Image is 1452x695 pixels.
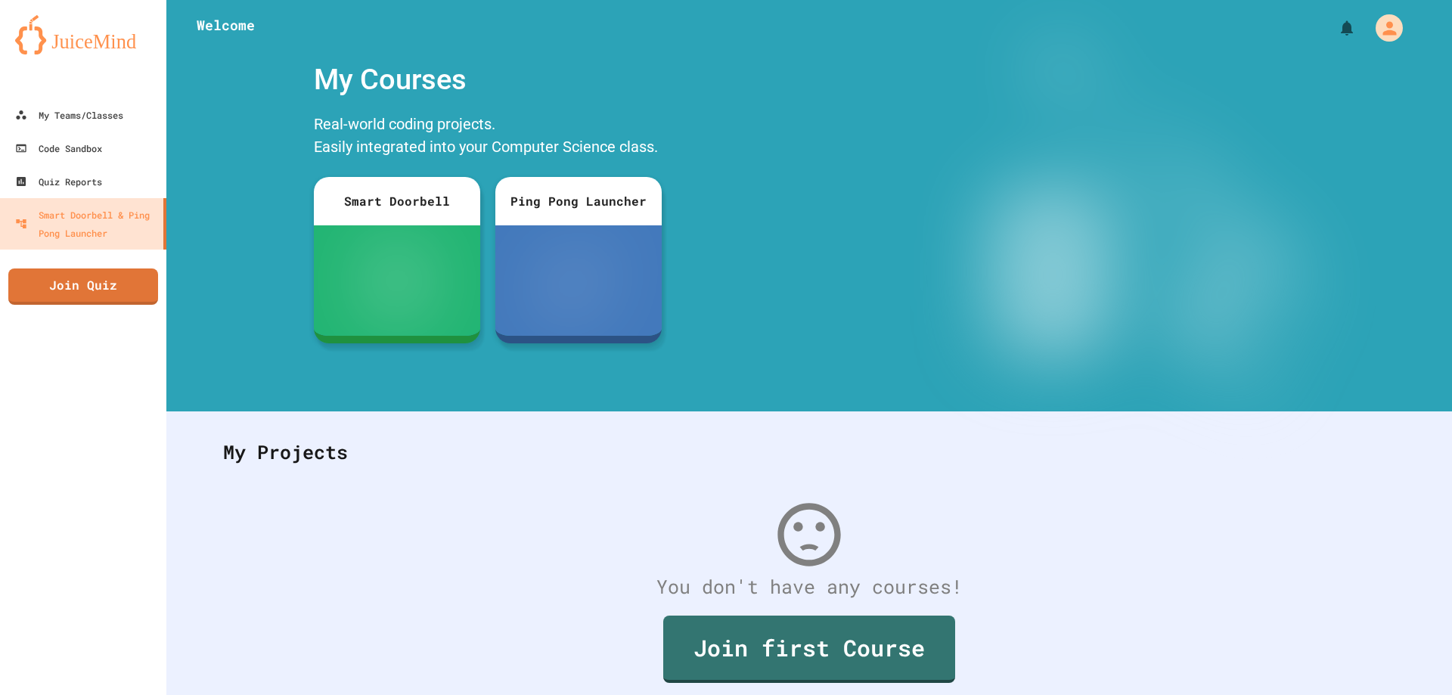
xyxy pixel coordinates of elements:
[15,106,123,124] div: My Teams/Classes
[15,139,102,157] div: Code Sandbox
[314,177,480,225] div: Smart Doorbell
[8,268,158,305] a: Join Quiz
[15,172,102,191] div: Quiz Reports
[1360,11,1407,45] div: My Account
[306,109,669,166] div: Real-world coding projects. Easily integrated into your Computer Science class.
[15,15,151,54] img: logo-orange.svg
[1310,15,1360,41] div: My Notifications
[306,51,669,109] div: My Courses
[663,616,955,683] a: Join first Course
[545,250,613,311] img: ppl-with-ball.png
[208,572,1410,601] div: You don't have any courses!
[928,51,1333,396] img: banner-image-my-projects.png
[495,177,662,225] div: Ping Pong Launcher
[15,206,157,242] div: Smart Doorbell & Ping Pong Launcher
[208,423,1410,482] div: My Projects
[376,250,419,311] img: sdb-white.svg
